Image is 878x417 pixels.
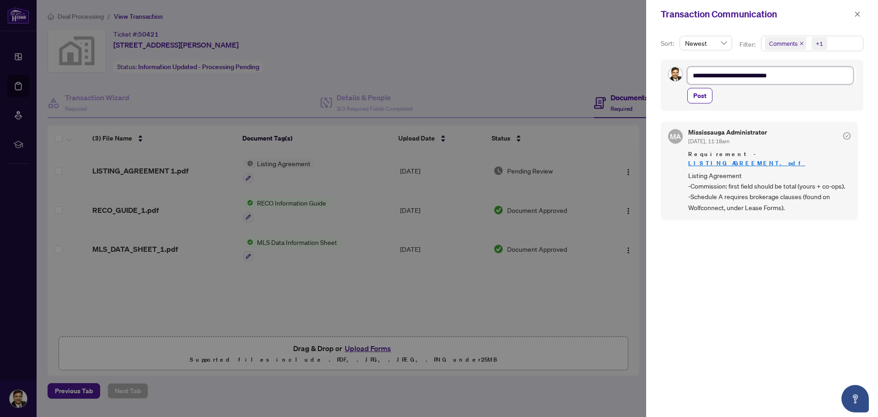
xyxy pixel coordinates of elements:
p: Sort: [661,38,676,49]
span: Newest [685,36,727,50]
span: [DATE], 11:18am [688,138,729,145]
span: MA [670,131,681,142]
span: Listing Agreement -Commission: first field should be total (yours + co-ops). -Schedule A requires... [688,170,851,213]
button: Open asap [841,385,869,412]
div: +1 [816,39,823,48]
span: close [854,11,861,17]
span: Post [693,88,707,103]
span: close [799,41,804,46]
a: LISTING_AGREEMENT.pdf [688,159,805,167]
img: Profile Icon [669,67,682,81]
span: Requirement - [688,150,851,168]
span: Comments [765,37,806,50]
span: check-circle [843,132,851,140]
p: Filter: [739,39,757,49]
div: Transaction Communication [661,7,851,21]
h5: Mississauga Administrator [688,129,767,135]
button: Post [687,88,712,103]
span: Comments [769,39,798,48]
